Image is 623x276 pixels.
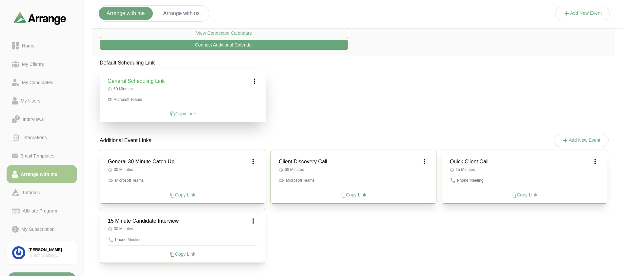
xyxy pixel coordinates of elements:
[19,60,47,68] div: My Clients
[29,253,71,258] div: InTech Staffing Solutions
[18,152,57,160] div: Email Templates
[108,237,257,243] p: Phone Meeting
[279,192,428,198] div: Copy Link
[100,59,266,67] p: Default Scheduling Link
[7,37,77,55] a: Home
[108,251,257,257] div: Copy Link
[14,12,66,25] img: arrangeai-name-small-logo.4d2b8aee.svg
[108,192,257,198] div: Copy Link
[279,158,327,166] h3: Client Discovery Call
[7,183,77,202] a: Tutorials
[554,134,609,147] button: Add New Event
[108,110,258,117] div: Copy Link
[450,192,599,198] div: Copy Link
[99,7,153,20] button: Arrange with me
[7,128,77,147] a: Integrations
[18,97,43,105] div: My Users
[108,77,165,85] h3: General Scheduling Link
[7,73,77,92] a: My Candidates
[279,167,428,172] p: 60 Minutes
[108,158,174,166] h3: General 30 Minute Catch Up
[279,177,428,183] p: Microsoft Teams
[450,177,599,183] p: Phone Meeting
[108,177,257,183] p: Microsoft Teams
[7,220,77,238] a: My Subscription
[450,158,489,166] h3: Quick Client Call
[7,55,77,73] a: My Clients
[29,247,71,253] div: [PERSON_NAME]
[100,40,348,50] button: Connect Additional Calendar
[7,202,77,220] a: Affiliate Program
[19,42,37,50] div: Home
[7,147,77,165] a: Email Templates
[7,110,77,128] a: Interviews
[20,115,46,123] div: Interviews
[18,170,60,178] div: Arrange with me
[108,167,257,172] p: 30 Minutes
[19,79,56,86] div: My Candidates
[7,241,77,265] a: [PERSON_NAME]InTech Staffing Solutions
[20,134,50,141] div: Integrations
[108,86,258,92] p: 60 Minutes
[555,7,610,20] button: Add New Event
[92,129,159,152] p: Additional Event Links
[100,28,348,38] button: View Connected Calendars
[108,97,258,102] p: Microsoft Teams
[19,225,57,233] div: My Subscription
[20,207,60,215] div: Affiliate Program
[7,92,77,110] a: My Users
[7,165,77,183] a: Arrange with me
[108,226,257,231] p: 30 Minutes
[19,189,42,196] div: Tutorials
[155,7,208,20] button: Arrange with us
[108,217,179,225] h3: 15 Minute Candidate Interview
[450,167,599,172] p: 15 Minutes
